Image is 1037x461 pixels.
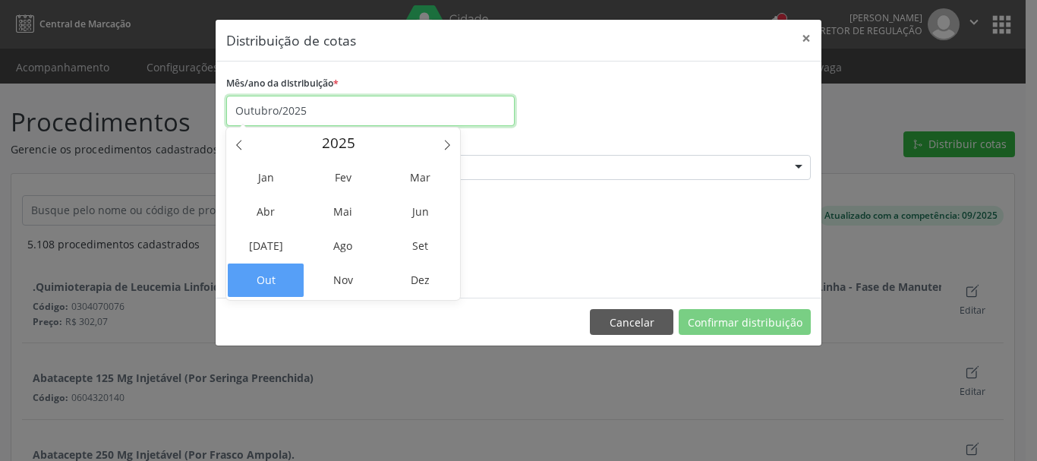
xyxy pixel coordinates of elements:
[228,264,304,297] span: Out
[226,96,515,126] input: Selecione o mês/ano
[228,161,304,194] span: Jan
[228,229,304,263] span: [DATE]
[226,30,356,50] h5: Distribuição de cotas
[679,309,811,335] button: Confirmar distribuição
[228,195,304,229] span: Abr
[304,161,381,194] span: Fev
[791,20,821,57] button: Close
[382,229,459,263] span: Set
[304,264,381,297] span: Nov
[382,195,459,229] span: Jun
[304,195,381,229] span: Mai
[382,161,459,194] span: Mar
[304,229,381,263] span: Ago
[226,72,339,96] label: Mês/ano da distribuição
[382,264,459,297] span: Dez
[318,133,368,153] input: Year
[590,309,673,335] button: Cancelar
